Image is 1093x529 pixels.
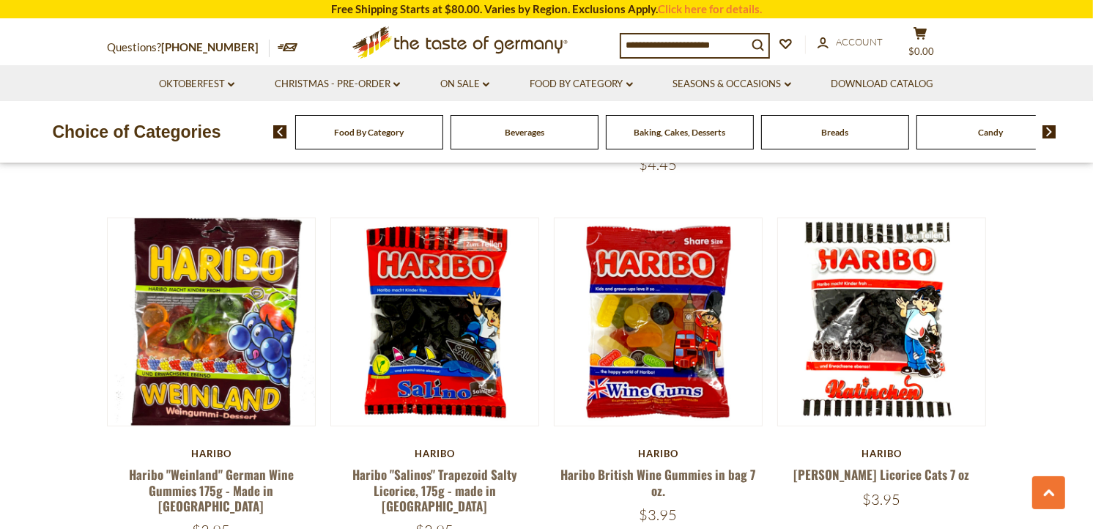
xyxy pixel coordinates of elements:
[129,465,294,515] a: Haribo "Weinland" German Wine Gummies 175g - Made in [GEOGRAPHIC_DATA]
[822,127,849,138] a: Breads
[440,76,489,92] a: On Sale
[335,127,404,138] a: Food By Category
[818,34,883,51] a: Account
[352,465,517,515] a: Haribo "Salinos" Trapezoid Salty Licorice, 175g - made in [GEOGRAPHIC_DATA]
[554,448,763,459] div: Haribo
[273,125,287,138] img: previous arrow
[107,448,316,459] div: Haribo
[831,76,934,92] a: Download Catalog
[640,155,678,174] span: $4.45
[658,2,762,15] a: Click here for details.
[778,218,985,426] img: Haribo
[561,465,756,499] a: Haribo British Wine Gummies in bag 7 oz.
[530,76,633,92] a: Food By Category
[555,218,762,426] img: Haribo
[161,40,259,53] a: [PHONE_NUMBER]
[634,127,726,138] a: Baking, Cakes, Desserts
[863,490,901,508] span: $3.95
[794,465,970,484] a: [PERSON_NAME] Licorice Cats 7 oz
[159,76,234,92] a: Oktoberfest
[505,127,544,138] a: Beverages
[836,36,883,48] span: Account
[898,26,942,63] button: $0.00
[107,38,270,57] p: Questions?
[275,76,400,92] a: Christmas - PRE-ORDER
[673,76,791,92] a: Seasons & Occasions
[330,448,539,459] div: Haribo
[777,448,986,459] div: Haribo
[331,218,538,426] img: Haribo
[978,127,1003,138] a: Candy
[108,218,315,426] img: Haribo
[640,506,678,524] span: $3.95
[909,45,935,57] span: $0.00
[1042,125,1056,138] img: next arrow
